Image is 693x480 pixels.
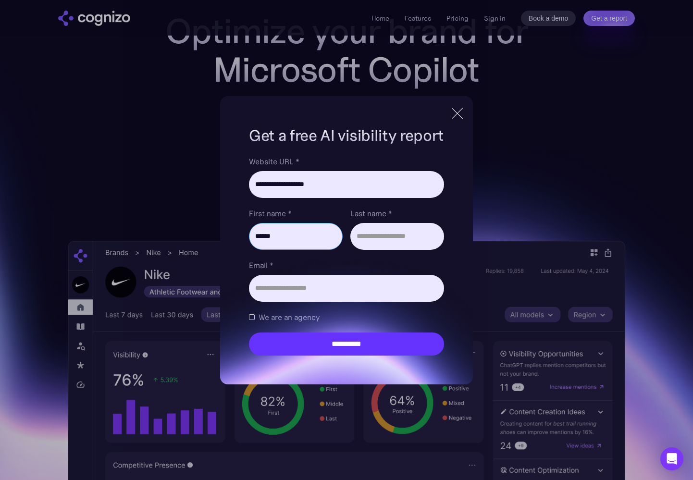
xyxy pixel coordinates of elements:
[259,311,320,323] span: We are an agency
[249,156,444,167] label: Website URL *
[660,447,683,470] div: Open Intercom Messenger
[249,125,444,146] h1: Get a free AI visibility report
[249,208,343,219] label: First name *
[249,156,444,356] form: Brand Report Form
[249,259,444,271] label: Email *
[350,208,444,219] label: Last name *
